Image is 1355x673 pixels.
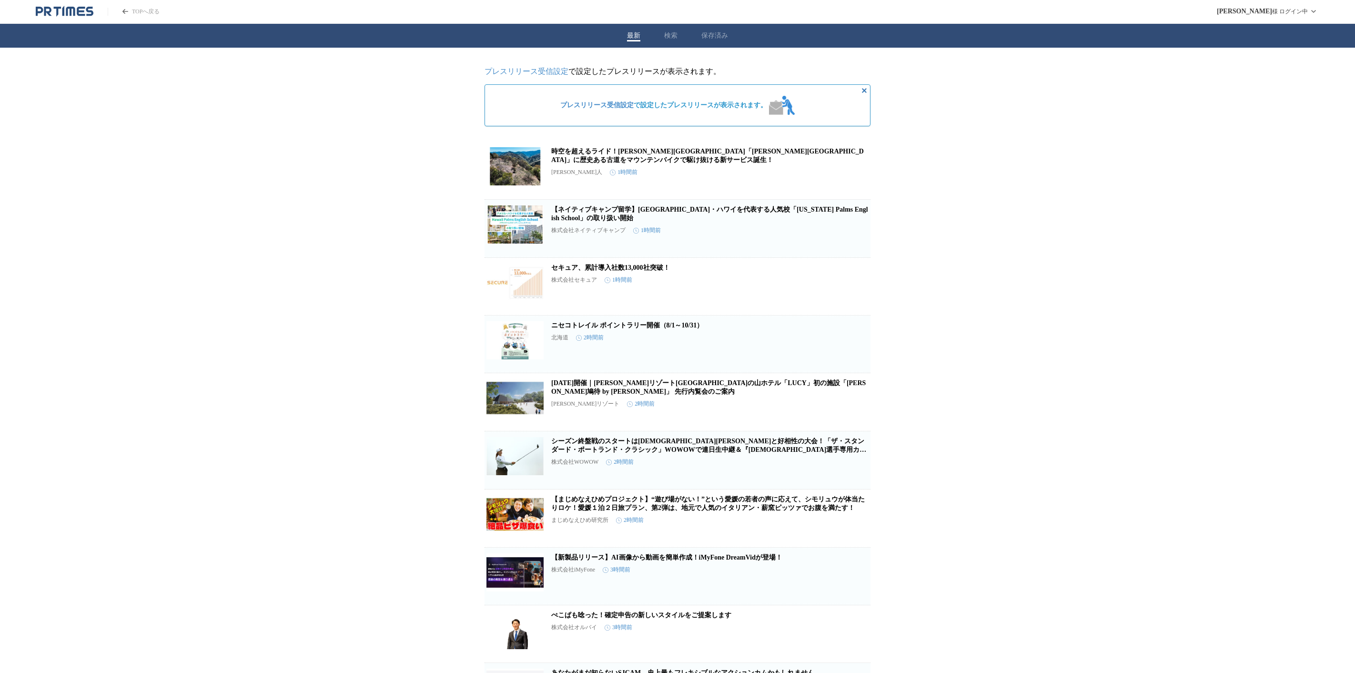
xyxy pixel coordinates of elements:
button: 非表示にする [859,85,870,96]
a: [DATE]開催｜[PERSON_NAME]リゾート[GEOGRAPHIC_DATA]の山ホテル「LUCY」初の施設「[PERSON_NAME]鳩待 by [PERSON_NAME]」 先行内覧... [551,379,866,395]
img: シーズン終盤戦のスタートは日本勢と好相性の大会！「ザ・スタンダード・ポートランド・クラシック」WOWOWで連日生中継＆『日本人選手専用カメラ』ライブ配信！ [486,437,544,475]
p: 株式会社WOWOW [551,458,598,466]
time: 1時間前 [610,168,637,176]
p: 株式会社ネイティブキャンプ [551,226,626,235]
time: 3時間前 [605,623,632,632]
a: 【新製品リリース】AI画像から動画を簡単作成！iMyFone DreamVidが登場！ [551,554,782,561]
button: 保存済み [701,31,728,40]
button: 検索 [664,31,677,40]
button: 最新 [627,31,640,40]
img: セキュア、累計導入社数13,000社突破！ [486,264,544,302]
a: PR TIMESのトップページはこちら [36,6,93,17]
span: [PERSON_NAME] [1217,8,1272,15]
img: 【まじめなえひめプロジェクト】“遊び場がない！”という愛媛の若者の声に応えて、シモリュウが体当たりロケ！愛媛１泊２日旅プラン、第2弾は、地元で人気のイタリアン・薪窯ピッツァでお腹を満たす！ [486,495,544,533]
a: シーズン終盤戦のスタートは[DEMOGRAPHIC_DATA][PERSON_NAME]と好相性の大会！「ザ・スタンダード・ポートランド・クラシック」WOWOWで連日生中継＆『[DEMOGRAP... [551,438,866,462]
a: PR TIMESのトップページはこちら [108,8,160,16]
time: 1時間前 [605,276,632,284]
p: で設定したプレスリリースが表示されます。 [485,67,870,77]
time: 2時間前 [606,458,634,466]
a: セキュア、累計導入社数13,000社突破！ [551,264,670,271]
img: 【新製品リリース】AI画像から動画を簡単作成！iMyFone DreamVidが登場！ [486,553,544,591]
img: 【ネイティブキャンプ留学】アメリカ・ハワイを代表する人気校「Hawaii Palms English School」の取り扱い開始 [486,205,544,244]
p: 株式会社iMyFone [551,566,595,574]
time: 2時間前 [576,334,604,342]
a: プレスリリース受信設定 [560,102,634,109]
a: 【ネイティブキャンプ留学】[GEOGRAPHIC_DATA]・ハワイを代表する人気校「[US_STATE] Palms English School」の取り扱い開始 [551,206,868,222]
p: [PERSON_NAME]リゾート [551,400,619,408]
p: 株式会社セキュア [551,276,597,284]
a: ニセコトレイル ポイントラリー開催（8/1～10/31） [551,322,703,329]
img: 時空を超えるライド！市川三郷町「市川公園MTBフィールド」に歴史ある古道をマウンテンバイクで駆け抜ける新サービス誕生！ [486,147,544,185]
span: で設定したプレスリリースが表示されます。 [560,101,767,110]
a: プレスリリース受信設定 [485,67,568,75]
img: ぺこぱも唸った！確定申告の新しいスタイルをご提案します [486,611,544,649]
time: 3時間前 [603,566,630,574]
a: 【まじめなえひめプロジェクト】“遊び場がない！”という愛媛の若者の声に応えて、シモリュウが体当たりロケ！愛媛１泊２日旅プラン、第2弾は、地元で人気のイタリアン・薪窯ピッツァでお腹を満たす！ [551,496,865,511]
p: [PERSON_NAME]人 [551,168,602,176]
a: ぺこぱも唸った！確定申告の新しいスタイルをご提案します [551,612,731,619]
time: 1時間前 [633,226,661,235]
p: 北海道 [551,334,568,342]
time: 2時間前 [627,400,655,408]
img: 2025年8月28日(木)開催｜星野リゾート新ブランドの山ホテル「LUCY」初の施設「LUCY尾瀬鳩待 by 星野リゾート」 先行内覧会のご案内 [486,379,544,417]
p: 株式会社オルバイ [551,623,597,632]
time: 2時間前 [616,516,644,524]
a: 時空を超えるライド！[PERSON_NAME][GEOGRAPHIC_DATA]「[PERSON_NAME][GEOGRAPHIC_DATA]」に歴史ある古道をマウンテンバイクで駆け抜ける新サー... [551,148,864,163]
img: ニセコトレイル ポイントラリー開催（8/1～10/31） [486,321,544,359]
p: まじめなえひめ研究所 [551,516,608,524]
